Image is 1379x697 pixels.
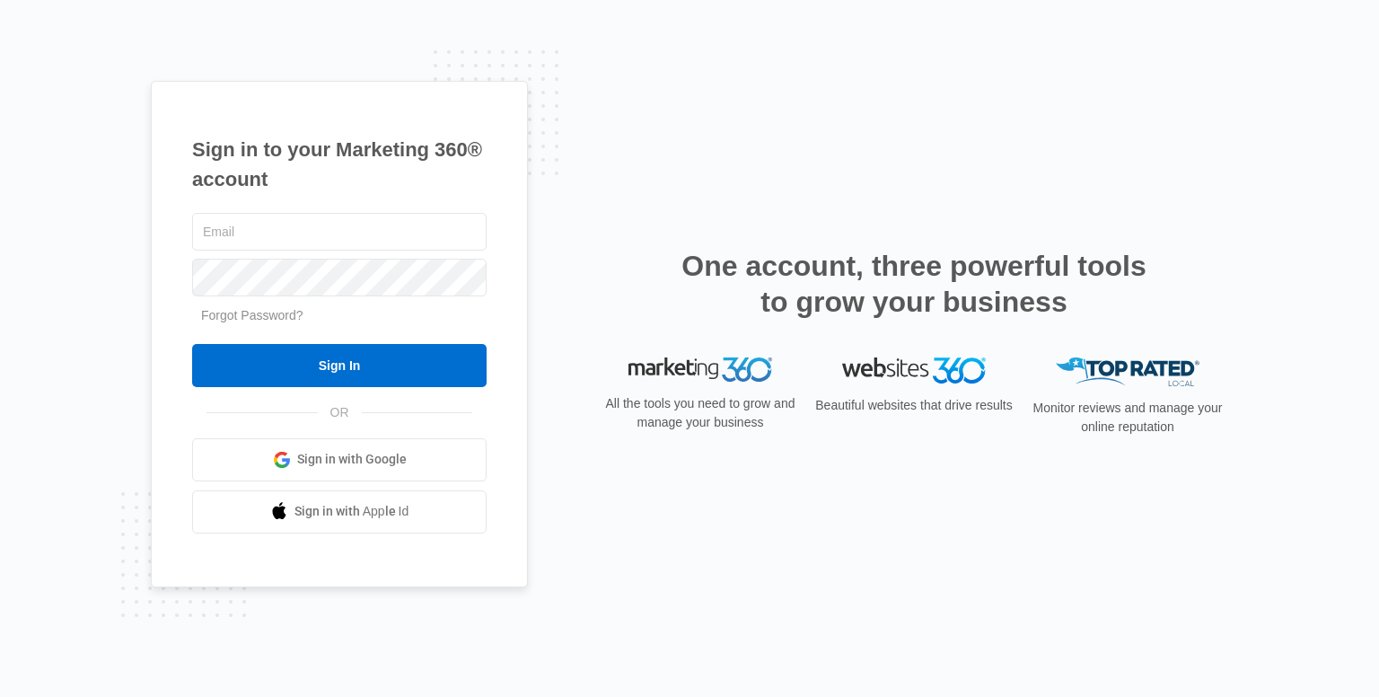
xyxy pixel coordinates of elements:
[294,502,409,521] span: Sign in with Apple Id
[192,344,487,387] input: Sign In
[813,396,1014,415] p: Beautiful websites that drive results
[1027,399,1228,437] p: Monitor reviews and manage your online reputation
[628,357,772,383] img: Marketing 360
[201,308,303,322] a: Forgot Password?
[600,394,801,432] p: All the tools you need to grow and manage your business
[297,450,407,469] span: Sign in with Google
[192,438,487,481] a: Sign in with Google
[676,248,1152,320] h2: One account, three powerful tools to grow your business
[842,357,986,384] img: Websites 360
[192,490,487,534] a: Sign in with Apple Id
[1056,357,1199,387] img: Top Rated Local
[318,403,362,422] span: OR
[192,213,487,251] input: Email
[192,135,487,194] h1: Sign in to your Marketing 360® account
